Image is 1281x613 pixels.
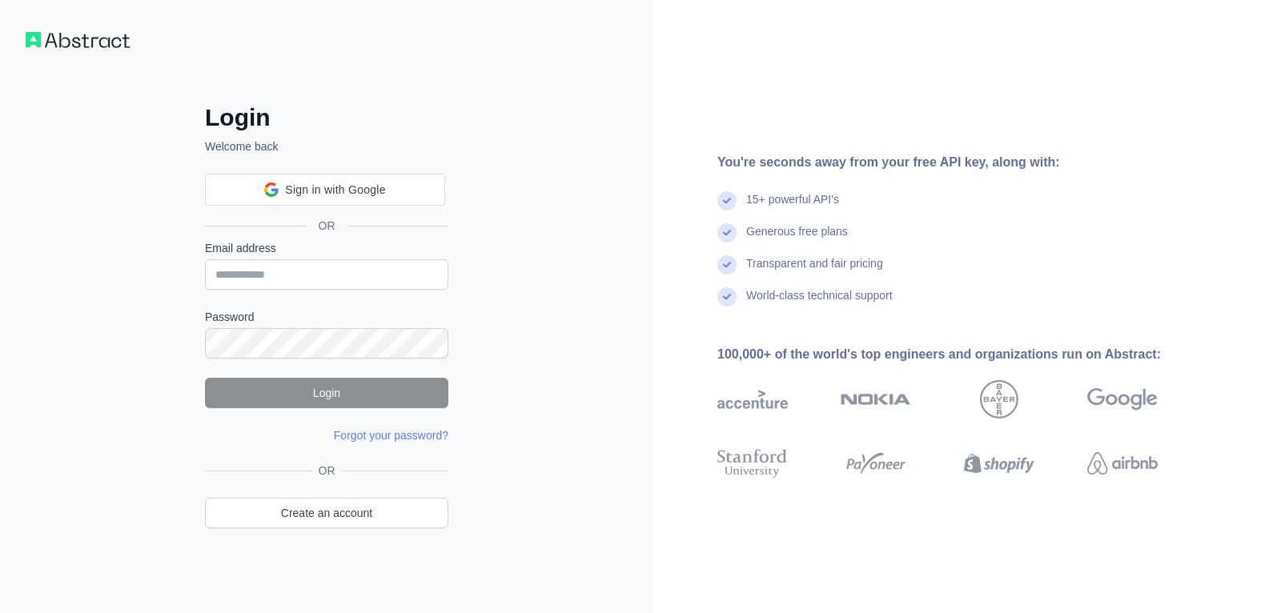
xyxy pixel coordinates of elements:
div: 100,000+ of the world's top engineers and organizations run on Abstract: [717,345,1209,364]
img: google [1087,380,1158,419]
img: nokia [841,380,911,419]
p: Welcome back [205,138,448,154]
img: airbnb [1087,446,1158,481]
img: check mark [717,255,737,274]
label: Email address [205,240,448,256]
span: Sign in with Google [285,182,385,198]
img: check mark [717,191,737,210]
img: payoneer [841,446,911,481]
label: Password [205,309,448,325]
span: OR [306,218,348,234]
a: Create an account [205,498,448,528]
img: stanford university [717,446,788,481]
span: OR [312,463,342,479]
div: World-class technical support [746,287,893,319]
button: Login [205,378,448,408]
img: Workflow [26,32,130,48]
img: accenture [717,380,788,419]
img: bayer [980,380,1018,419]
div: 15+ powerful API's [746,191,839,223]
div: Transparent and fair pricing [746,255,883,287]
a: Forgot your password? [334,429,448,442]
div: Sign in with Google [205,174,445,206]
img: check mark [717,223,737,242]
div: Generous free plans [746,223,848,255]
div: You're seconds away from your free API key, along with: [717,153,1209,172]
img: check mark [717,287,737,306]
img: shopify [964,446,1034,481]
h2: Login [205,103,448,132]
